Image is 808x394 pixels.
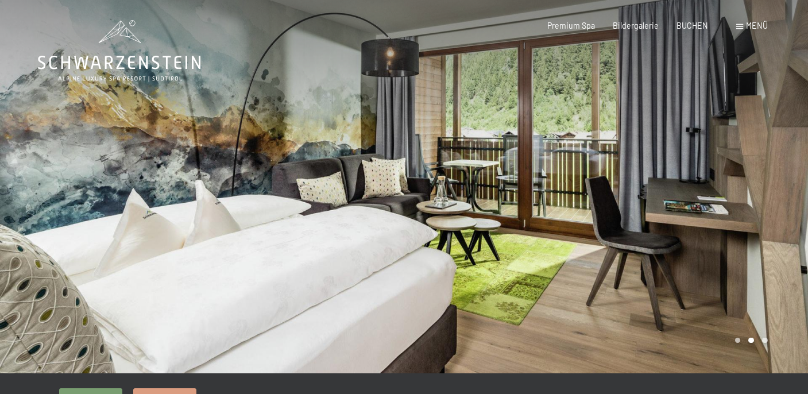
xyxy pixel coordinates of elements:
a: Bildergalerie [613,21,659,30]
a: BUCHEN [676,21,708,30]
span: Menü [746,21,768,30]
a: Premium Spa [547,21,595,30]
